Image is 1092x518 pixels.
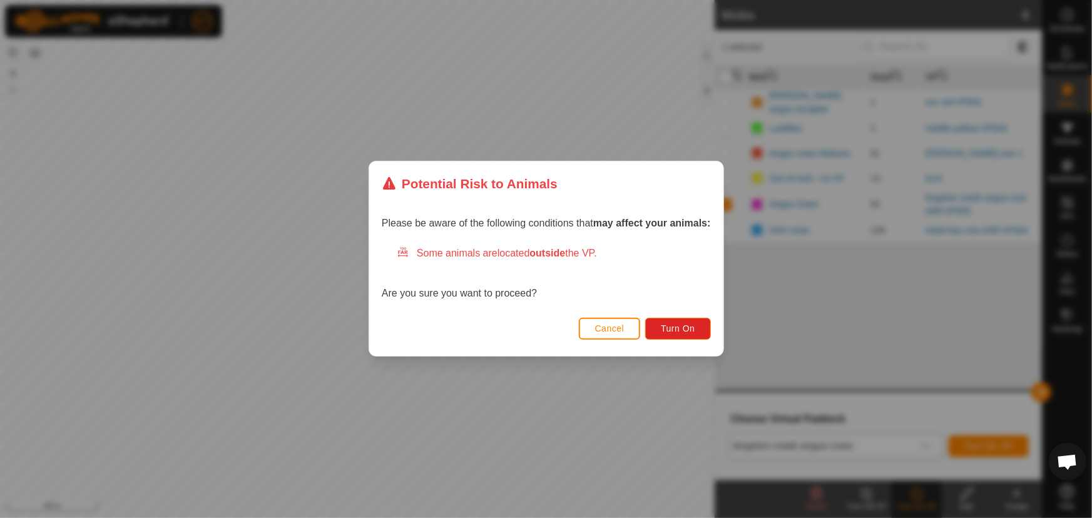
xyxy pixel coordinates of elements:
span: Cancel [594,324,624,334]
div: Some animals are [397,246,711,262]
span: Turn On [661,324,695,334]
div: Potential Risk to Animals [382,174,558,193]
strong: may affect your animals: [593,218,711,229]
span: located the VP. [498,248,597,259]
span: Please be aware of the following conditions that [382,218,711,229]
button: Cancel [578,318,640,340]
div: Are you sure you want to proceed? [382,246,711,302]
strong: outside [529,248,565,259]
button: Turn On [645,318,710,340]
div: Open chat [1049,443,1086,480]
